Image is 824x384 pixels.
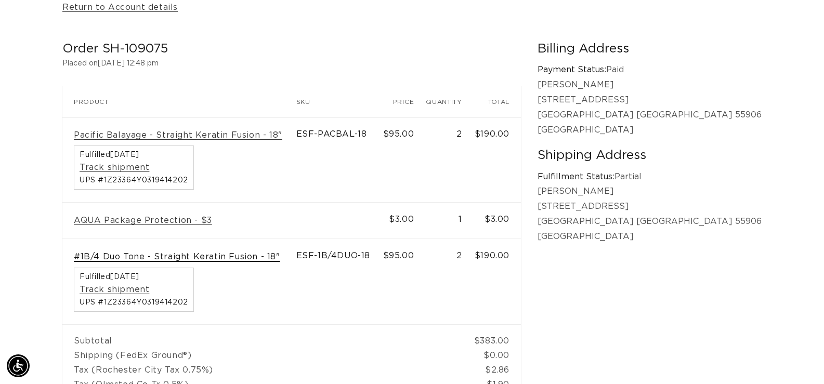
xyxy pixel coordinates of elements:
td: $0.00 [474,348,521,363]
th: Quantity [425,86,474,117]
a: #1B/4 Duo Tone - Straight Keratin Fusion - 18" [74,251,280,262]
strong: Payment Status: [538,65,606,74]
th: SKU [296,86,383,117]
span: UPS #1Z23364Y0319414202 [80,299,188,306]
p: Paid [538,62,762,77]
span: UPS #1Z23364Y0319414202 [80,177,188,184]
span: Fulfilled [80,151,188,158]
p: Placed on [62,57,521,70]
span: $95.00 [383,251,414,260]
a: AQUA Package Protection - $3 [74,215,212,226]
strong: Fulfillment Status: [538,173,614,181]
th: Price [383,86,425,117]
time: [DATE] 12:48 pm [98,60,159,67]
th: Total [474,86,521,117]
time: [DATE] [110,151,139,158]
span: Fulfilled [80,273,188,281]
p: Partial [538,169,762,184]
h2: Order SH-109075 [62,41,521,57]
h2: Billing Address [538,41,762,57]
h2: Shipping Address [538,148,762,164]
td: 2 [425,117,474,203]
td: 1 [425,203,474,239]
td: Tax (Rochester City Tax 0.75%) [62,363,474,377]
p: [PERSON_NAME] [STREET_ADDRESS] [GEOGRAPHIC_DATA] [GEOGRAPHIC_DATA] 55906 [GEOGRAPHIC_DATA] [538,184,762,244]
div: Accessibility Menu [7,354,30,377]
td: 2 [425,239,474,324]
iframe: Chat Widget [772,334,824,384]
td: ESF-PACBAL-18 [296,117,383,203]
td: $190.00 [474,239,521,324]
td: Shipping (FedEx Ground®) [62,348,474,363]
th: Product [62,86,296,117]
td: ESF-1B/4DUO-18 [296,239,383,324]
span: $95.00 [383,130,414,138]
td: $2.86 [474,363,521,377]
td: Subtotal [62,324,474,348]
time: [DATE] [110,273,139,281]
td: $3.00 [474,203,521,239]
td: $383.00 [474,324,521,348]
a: Pacific Balayage - Straight Keratin Fusion - 18" [74,130,282,141]
a: Track shipment [80,162,149,173]
a: Track shipment [80,284,149,295]
span: $3.00 [389,215,414,223]
td: $190.00 [474,117,521,203]
p: [PERSON_NAME] [STREET_ADDRESS] [GEOGRAPHIC_DATA] [GEOGRAPHIC_DATA] 55906 [GEOGRAPHIC_DATA] [538,77,762,137]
